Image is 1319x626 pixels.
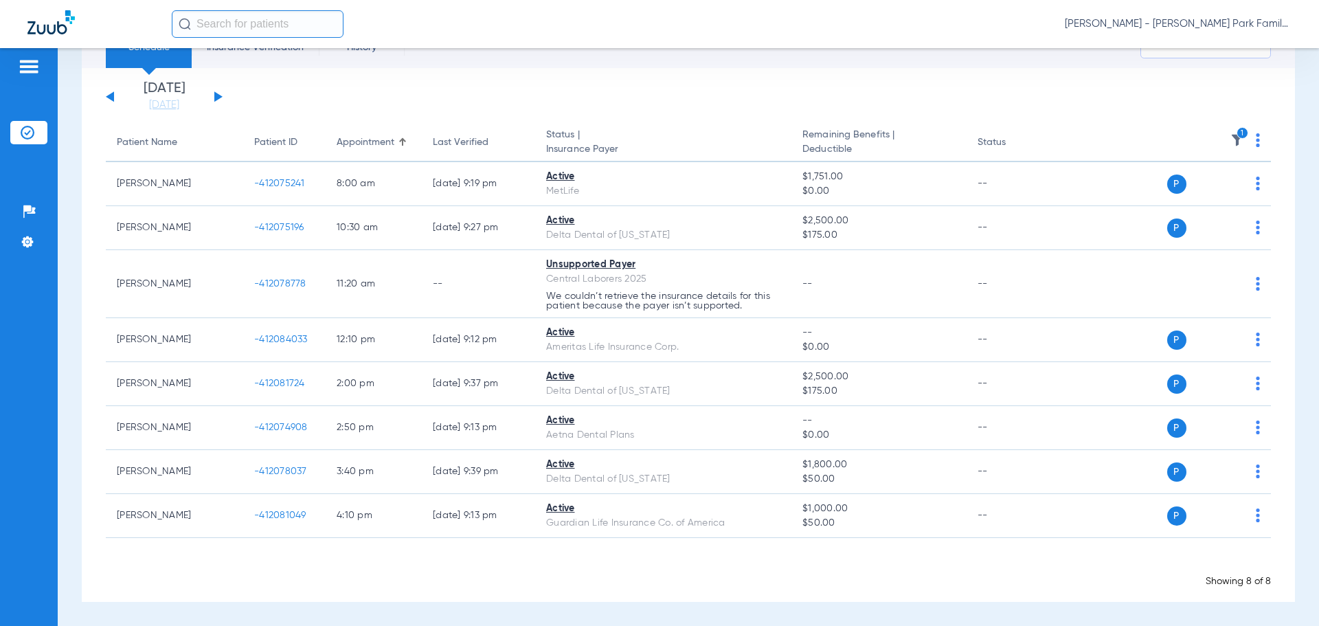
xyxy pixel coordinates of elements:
[337,135,411,150] div: Appointment
[1167,462,1186,482] span: P
[422,162,535,206] td: [DATE] 9:19 PM
[433,135,524,150] div: Last Verified
[1256,421,1260,434] img: group-dot-blue.svg
[106,206,243,250] td: [PERSON_NAME]
[117,135,232,150] div: Patient Name
[254,511,306,520] span: -412081049
[802,458,955,472] span: $1,800.00
[172,10,343,38] input: Search for patients
[326,362,422,406] td: 2:00 PM
[1256,508,1260,522] img: group-dot-blue.svg
[433,135,488,150] div: Last Verified
[326,450,422,494] td: 3:40 PM
[1167,219,1186,238] span: P
[967,162,1059,206] td: --
[123,82,205,112] li: [DATE]
[326,318,422,362] td: 12:10 PM
[106,406,243,450] td: [PERSON_NAME]
[254,467,307,476] span: -412078037
[967,206,1059,250] td: --
[1167,375,1186,394] span: P
[106,450,243,494] td: [PERSON_NAME]
[106,318,243,362] td: [PERSON_NAME]
[546,291,780,311] p: We couldn’t retrieve the insurance details for this patient because the payer isn’t supported.
[802,326,955,340] span: --
[422,450,535,494] td: [DATE] 9:39 PM
[1256,333,1260,346] img: group-dot-blue.svg
[326,250,422,318] td: 11:20 AM
[422,318,535,362] td: [DATE] 9:12 PM
[123,98,205,112] a: [DATE]
[967,250,1059,318] td: --
[1256,177,1260,190] img: group-dot-blue.svg
[546,502,780,516] div: Active
[802,414,955,428] span: --
[1256,133,1260,147] img: group-dot-blue.svg
[546,370,780,384] div: Active
[802,228,955,243] span: $175.00
[254,179,305,188] span: -412075241
[337,135,394,150] div: Appointment
[546,458,780,472] div: Active
[1256,377,1260,390] img: group-dot-blue.svg
[326,494,422,538] td: 4:10 PM
[1237,127,1249,139] i: 1
[802,279,813,289] span: --
[546,340,780,355] div: Ameritas Life Insurance Corp.
[254,423,308,432] span: -412074908
[422,494,535,538] td: [DATE] 9:13 PM
[179,18,191,30] img: Search Icon
[106,362,243,406] td: [PERSON_NAME]
[1256,465,1260,478] img: group-dot-blue.svg
[546,414,780,428] div: Active
[967,124,1059,162] th: Status
[326,162,422,206] td: 8:00 AM
[1167,418,1186,438] span: P
[422,362,535,406] td: [DATE] 9:37 PM
[117,135,177,150] div: Patient Name
[967,450,1059,494] td: --
[422,206,535,250] td: [DATE] 9:27 PM
[1206,577,1271,586] span: Showing 8 of 8
[254,335,308,344] span: -412084033
[254,223,304,232] span: -412075196
[254,135,297,150] div: Patient ID
[546,258,780,272] div: Unsupported Payer
[254,379,305,388] span: -412081724
[1167,175,1186,194] span: P
[546,326,780,340] div: Active
[546,428,780,443] div: Aetna Dental Plans
[546,228,780,243] div: Delta Dental of [US_STATE]
[1230,133,1244,147] img: filter.svg
[967,362,1059,406] td: --
[106,162,243,206] td: [PERSON_NAME]
[967,318,1059,362] td: --
[1256,221,1260,234] img: group-dot-blue.svg
[791,124,966,162] th: Remaining Benefits |
[802,370,955,384] span: $2,500.00
[546,472,780,487] div: Delta Dental of [US_STATE]
[802,384,955,399] span: $175.00
[546,184,780,199] div: MetLife
[546,142,780,157] span: Insurance Payer
[254,279,306,289] span: -412078778
[802,428,955,443] span: $0.00
[1065,17,1292,31] span: [PERSON_NAME] - [PERSON_NAME] Park Family Dentistry
[535,124,791,162] th: Status |
[27,10,75,34] img: Zuub Logo
[802,472,955,487] span: $50.00
[967,406,1059,450] td: --
[1167,331,1186,350] span: P
[326,206,422,250] td: 10:30 AM
[326,406,422,450] td: 2:50 PM
[802,516,955,530] span: $50.00
[802,142,955,157] span: Deductible
[1167,506,1186,526] span: P
[422,250,535,318] td: --
[546,214,780,228] div: Active
[802,214,955,228] span: $2,500.00
[546,272,780,287] div: Central Laborers 2025
[106,250,243,318] td: [PERSON_NAME]
[106,494,243,538] td: [PERSON_NAME]
[802,502,955,516] span: $1,000.00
